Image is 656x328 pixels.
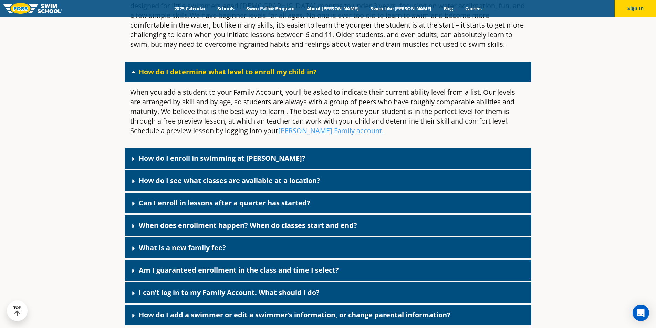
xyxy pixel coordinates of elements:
[125,193,531,213] div: Can I enroll in lessons after a quarter has started?
[437,5,459,12] a: Blog
[125,82,531,146] div: How do I determine what level to enroll my child in?
[365,5,438,12] a: Swim Like [PERSON_NAME]
[211,5,240,12] a: Schools
[125,170,531,191] div: How do I see what classes are available at a location?
[278,126,384,135] a: [PERSON_NAME] Family account.
[139,265,339,275] a: Am I guaranteed enrollment in the class and time I select?
[3,3,62,14] img: FOSS Swim School Logo
[139,288,320,297] a: I can’t log in to my Family Account. What should I do?
[139,67,317,76] a: How do I determine what level to enroll my child in?
[139,198,310,208] a: Can I enroll in lessons after a quarter has started?
[139,221,357,230] a: When does enrollment happen? When do classes start and end?
[301,5,365,12] a: About [PERSON_NAME]
[125,215,531,236] div: When does enrollment happen? When do classes start and end?
[125,282,531,303] div: I can’t log in to my Family Account. What should I do?
[125,237,531,258] div: What is a new family fee?
[125,260,531,281] div: Am I guaranteed enrollment in the class and time I select?
[125,305,531,325] div: How do I add a swimmer or edit a swimmer’s information, or change parental information?
[240,5,301,12] a: Swim Path® Program
[125,148,531,169] div: How do I enroll in swimming at [PERSON_NAME]?
[459,5,488,12] a: Careers
[125,62,531,82] div: How do I determine what level to enroll my child in?
[130,87,526,136] p: When you add a student to your Family Account, you’ll be asked to indicate their current ability ...
[139,243,226,252] a: What is a new family fee?
[13,306,21,316] div: TOP
[139,176,320,185] a: How do I see what classes are available at a location?
[633,305,649,321] div: Open Intercom Messenger
[168,5,211,12] a: 2025 Calendar
[139,310,450,319] a: How do I add a swimmer or edit a swimmer’s information, or change parental information?
[139,154,305,163] a: How do I enroll in swimming at [PERSON_NAME]?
